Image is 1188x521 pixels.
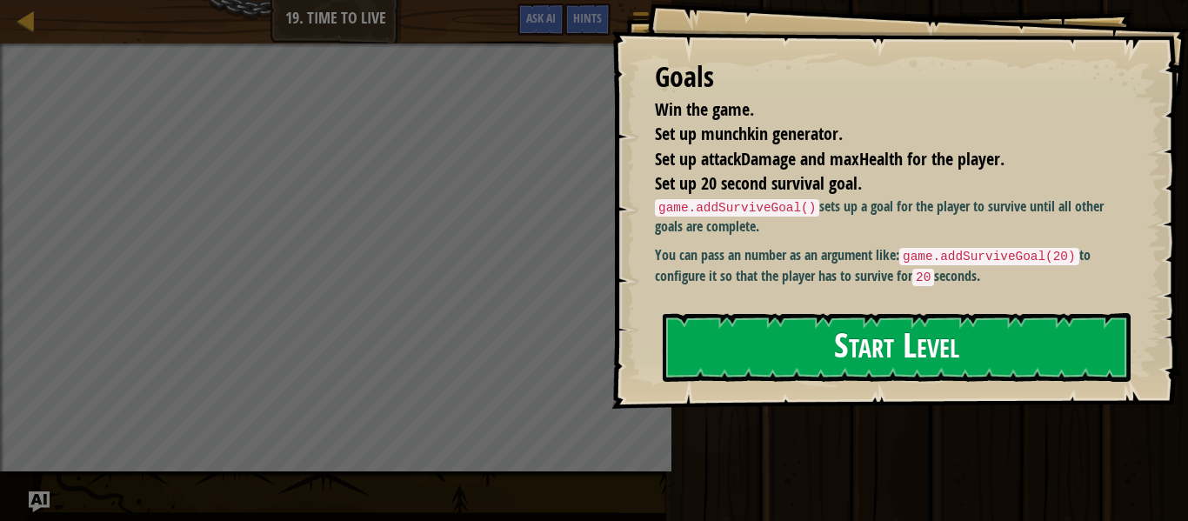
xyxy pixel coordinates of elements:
[655,122,843,145] span: Set up munchkin generator.
[655,57,1127,97] div: Goals
[29,491,50,512] button: Ask AI
[517,3,564,36] button: Ask AI
[526,10,556,26] span: Ask AI
[633,97,1123,123] li: Win the game.
[912,269,934,286] code: 20
[633,122,1123,147] li: Set up munchkin generator.
[655,245,1127,286] p: You can pass an number as an argument like: to configure it so that the player has to survive for...
[655,147,1004,170] span: Set up attackDamage and maxHealth for the player.
[633,171,1123,197] li: Set up 20 second survival goal.
[633,147,1123,172] li: Set up attackDamage and maxHealth for the player.
[663,313,1131,382] button: Start Level
[655,197,1127,237] p: sets up a goal for the player to survive until all other goals are complete.
[899,248,1079,265] code: game.addSurviveGoal(20)
[655,199,819,217] code: game.addSurviveGoal()
[655,97,754,121] span: Win the game.
[655,171,862,195] span: Set up 20 second survival goal.
[573,10,602,26] span: Hints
